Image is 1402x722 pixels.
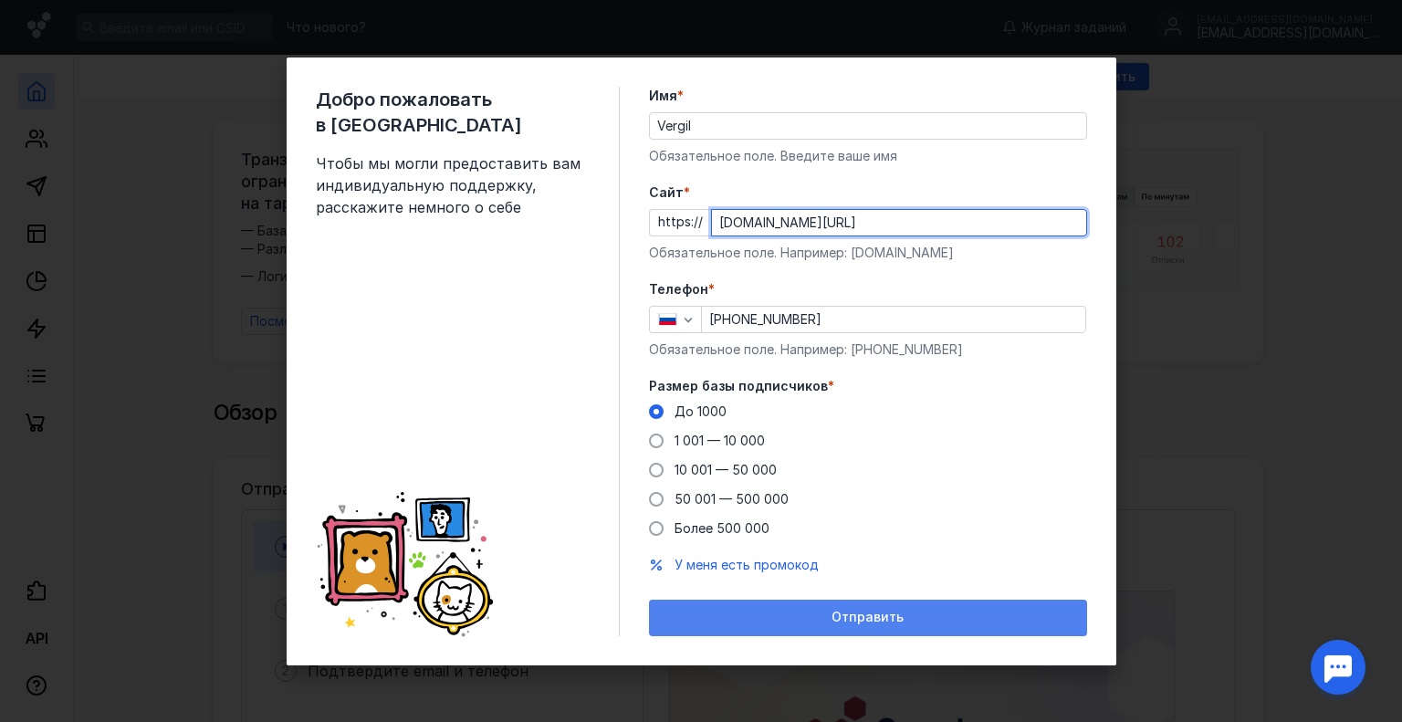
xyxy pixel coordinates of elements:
[649,600,1087,636] button: Отправить
[832,610,904,625] span: Отправить
[649,244,1087,262] div: Обязательное поле. Например: [DOMAIN_NAME]
[649,340,1087,359] div: Обязательное поле. Например: [PHONE_NUMBER]
[649,377,828,395] span: Размер базы подписчиков
[675,520,769,536] span: Более 500 000
[675,491,789,507] span: 50 001 — 500 000
[649,280,708,298] span: Телефон
[316,152,590,218] span: Чтобы мы могли предоставить вам индивидуальную поддержку, расскажите немного о себе
[675,557,819,572] span: У меня есть промокод
[675,556,819,574] button: У меня есть промокод
[675,433,765,448] span: 1 001 — 10 000
[316,87,590,138] span: Добро пожаловать в [GEOGRAPHIC_DATA]
[649,147,1087,165] div: Обязательное поле. Введите ваше имя
[649,87,677,105] span: Имя
[649,183,684,202] span: Cайт
[675,462,777,477] span: 10 001 — 50 000
[675,403,727,419] span: До 1000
